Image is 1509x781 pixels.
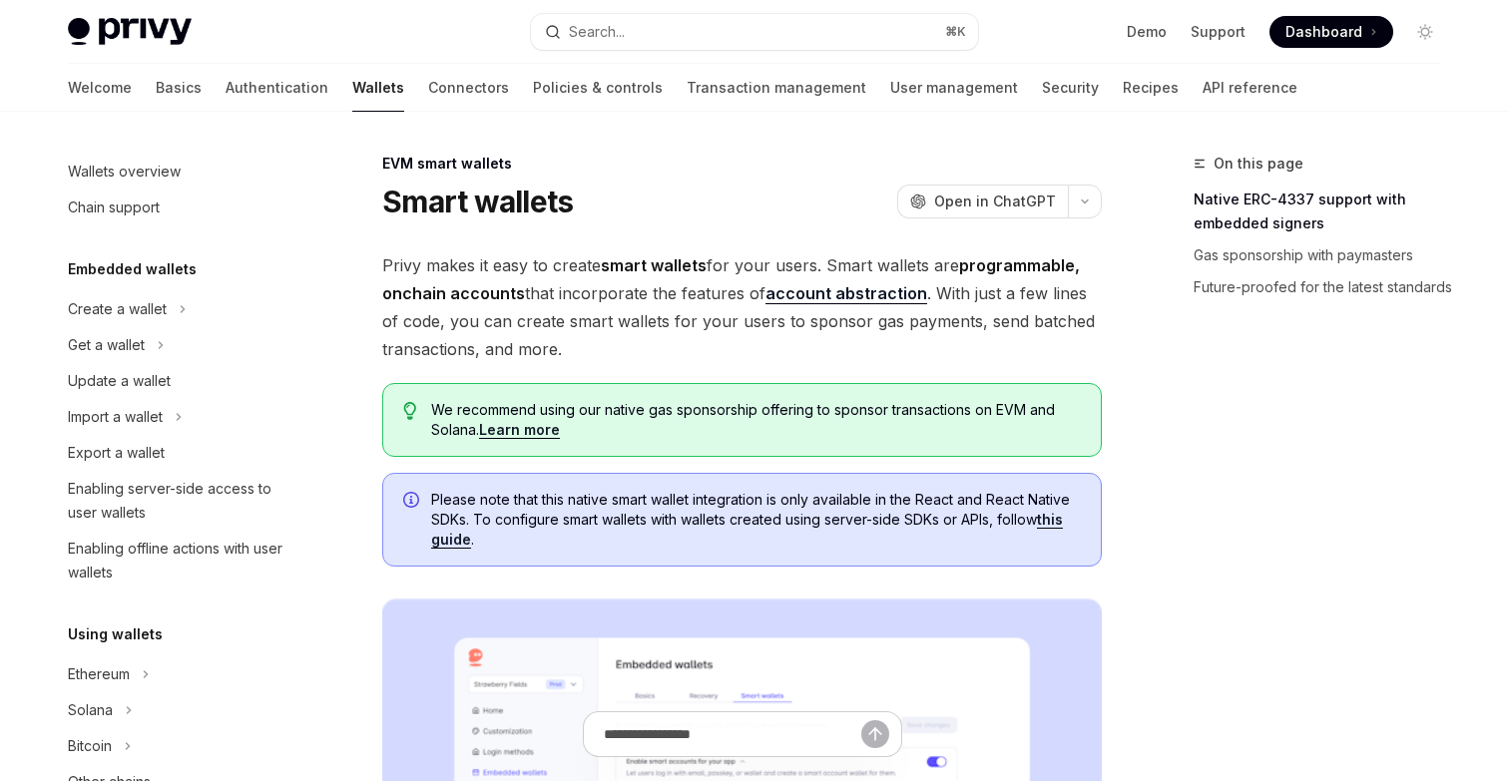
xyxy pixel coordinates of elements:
[352,64,404,112] a: Wallets
[403,402,417,420] svg: Tip
[156,64,202,112] a: Basics
[1409,16,1441,48] button: Toggle dark mode
[68,257,197,281] h5: Embedded wallets
[604,712,861,756] input: Ask a question...
[68,405,163,429] div: Import a wallet
[52,190,307,225] a: Chain support
[1194,271,1457,303] a: Future-proofed for the latest standards
[52,327,307,363] button: Toggle Get a wallet section
[52,435,307,471] a: Export a wallet
[1042,64,1099,112] a: Security
[479,421,560,439] a: Learn more
[431,400,1081,440] span: We recommend using our native gas sponsorship offering to sponsor transactions on EVM and Solana.
[403,492,423,512] svg: Info
[687,64,866,112] a: Transaction management
[52,692,307,728] button: Toggle Solana section
[68,333,145,357] div: Get a wallet
[226,64,328,112] a: Authentication
[861,720,889,748] button: Send message
[68,662,130,686] div: Ethereum
[569,20,625,44] div: Search...
[52,291,307,327] button: Toggle Create a wallet section
[68,64,132,112] a: Welcome
[382,154,1102,174] div: EVM smart wallets
[68,477,295,525] div: Enabling server-side access to user wallets
[52,728,307,764] button: Toggle Bitcoin section
[428,64,509,112] a: Connectors
[52,471,307,531] a: Enabling server-side access to user wallets
[52,656,307,692] button: Toggle Ethereum section
[1269,16,1393,48] a: Dashboard
[890,64,1018,112] a: User management
[68,698,113,722] div: Solana
[601,255,707,275] strong: smart wallets
[52,399,307,435] button: Toggle Import a wallet section
[431,490,1081,550] span: Please note that this native smart wallet integration is only available in the React and React Na...
[382,184,573,219] h1: Smart wallets
[382,251,1102,363] span: Privy makes it easy to create for your users. Smart wallets are that incorporate the features of ...
[68,622,163,646] h5: Using wallets
[68,195,160,219] div: Chain support
[68,369,171,393] div: Update a wallet
[68,734,112,758] div: Bitcoin
[1191,22,1246,42] a: Support
[1203,64,1297,112] a: API reference
[897,185,1068,218] button: Open in ChatGPT
[1194,184,1457,239] a: Native ERC-4337 support with embedded signers
[1127,22,1167,42] a: Demo
[52,363,307,399] a: Update a wallet
[52,531,307,590] a: Enabling offline actions with user wallets
[68,441,165,465] div: Export a wallet
[533,64,663,112] a: Policies & controls
[945,24,966,40] span: ⌘ K
[934,192,1056,211] span: Open in ChatGPT
[68,18,192,46] img: light logo
[1285,22,1362,42] span: Dashboard
[68,160,181,184] div: Wallets overview
[52,154,307,190] a: Wallets overview
[765,283,927,304] a: account abstraction
[531,14,978,50] button: Open search
[1123,64,1179,112] a: Recipes
[1214,152,1303,176] span: On this page
[68,537,295,585] div: Enabling offline actions with user wallets
[68,297,167,321] div: Create a wallet
[1194,239,1457,271] a: Gas sponsorship with paymasters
